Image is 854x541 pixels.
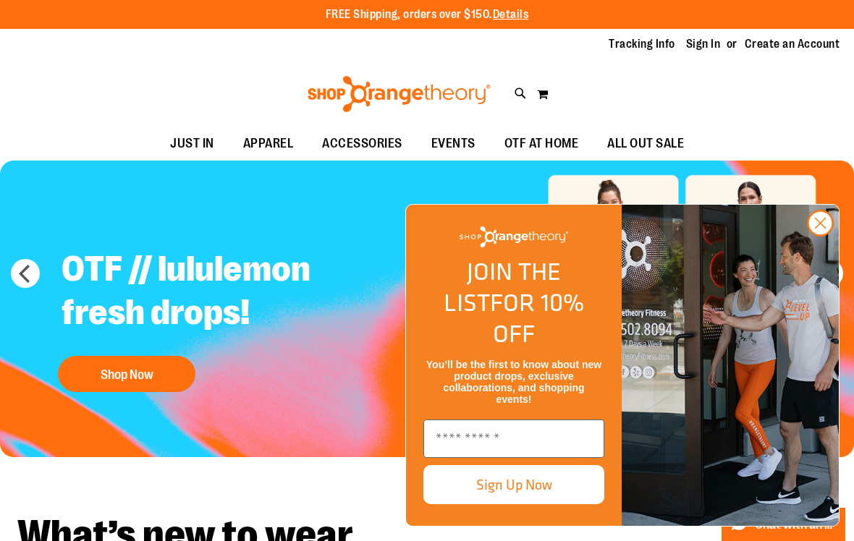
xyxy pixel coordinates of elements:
[607,127,684,160] span: ALL OUT SALE
[490,284,584,352] span: FOR 10% OFF
[504,127,579,160] span: OTF AT HOME
[423,465,604,504] button: Sign Up Now
[58,356,195,392] button: Shop Now
[686,36,721,52] a: Sign In
[423,419,604,458] input: Enter email
[426,359,601,405] span: You’ll be the first to know about new product drops, exclusive collaborations, and shopping events!
[493,8,529,21] a: Details
[322,127,402,160] span: ACCESSORIES
[243,127,294,160] span: APPAREL
[460,226,568,247] img: Shop Orangetheory
[51,237,410,349] h2: OTF // lululemon fresh drops!
[807,210,834,237] button: Close dialog
[609,36,675,52] a: Tracking Info
[11,259,40,288] button: prev
[444,253,561,320] span: JOIN THE LIST
[305,76,493,112] img: Shop Orangetheory
[170,127,214,160] span: JUST IN
[51,237,410,399] a: OTF // lululemon fresh drops! Shop Now
[391,189,854,541] div: FLYOUT Form
[326,7,529,23] p: FREE Shipping, orders over $150.
[745,36,840,52] a: Create an Account
[431,127,475,160] span: EVENTS
[622,205,839,526] img: Shop Orangtheory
